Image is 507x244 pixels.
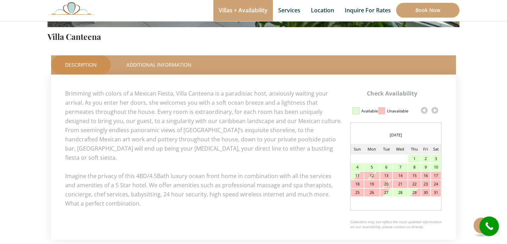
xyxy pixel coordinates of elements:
div: 18 [351,180,364,188]
div: 14 [393,172,407,179]
div: 25 [351,189,364,196]
div: 11 [351,172,364,179]
div: 20 [380,180,392,188]
div: 31 [431,189,441,196]
p: Brimming with colors of a Mexican Fiesta, Villa Canteena is a paradisiac host, anxiously waiting ... [65,89,442,162]
div: 9 [421,163,430,171]
td: Sat [431,144,441,154]
div: 26 [364,189,380,196]
td: Fri [421,144,430,154]
td: Mon [364,144,380,154]
div: 5 [364,163,380,171]
a: Additional Information [112,55,206,74]
td: Thu [408,144,421,154]
td: Wed [393,144,408,154]
div: 19 [364,180,380,188]
div: 2 [421,155,430,163]
div: [DATE] [351,130,441,140]
p: Imagine the privacy of this 4BD/4.5Bath luxury ocean front home in combination with all the servi... [65,171,442,208]
div: 17 [431,172,441,179]
div: 24 [431,180,441,188]
div: 10 [431,163,441,171]
div: 21 [393,180,407,188]
div: 12 [364,172,380,179]
div: 15 [408,172,421,179]
div: 6 [380,163,392,171]
div: 1 [408,155,421,163]
a: Villa Canteena [48,31,101,42]
div: 13 [380,172,392,179]
a: call [480,216,499,236]
div: 23 [421,180,430,188]
div: Available [361,105,378,117]
div: 22 [408,180,421,188]
td: Tue [380,144,393,154]
i: call [481,218,497,234]
div: 16 [421,172,430,179]
img: Awesome Logo [48,2,95,15]
div: Unavailable [387,105,408,117]
a: Book Now [396,3,459,18]
td: Sun [351,144,364,154]
div: 7 [393,163,407,171]
div: 8 [408,163,421,171]
div: 3 [431,155,441,163]
div: 4 [351,163,364,171]
div: 28 [393,189,407,196]
div: 27 [380,189,392,196]
div: 30 [421,189,430,196]
div: 29 [408,189,421,196]
a: Description [51,55,111,74]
